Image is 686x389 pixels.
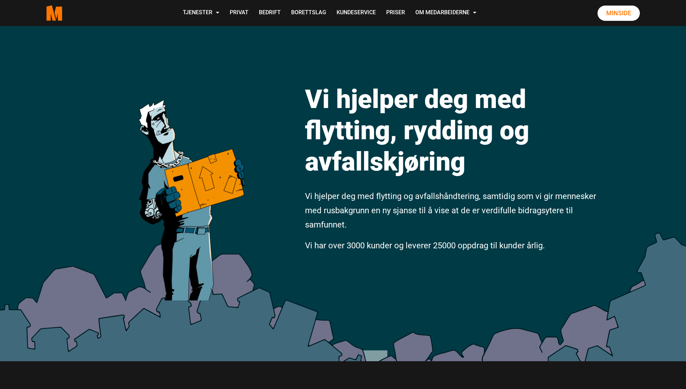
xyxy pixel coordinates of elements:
a: Borettslag [286,1,331,25]
a: Privat [225,1,254,25]
a: Tjenester [178,1,225,25]
a: Minside [598,6,640,21]
a: Priser [381,1,410,25]
a: Kundeservice [331,1,381,25]
a: Bedrift [254,1,286,25]
h1: Vi hjelper deg med flytting, rydding og avfallskjøring [305,83,598,177]
span: Vi hjelper deg med flytting og avfallshåndtering, samtidig som vi gir mennesker med rusbakgrunn e... [305,191,596,230]
img: medarbeiderne man icon optimized [132,68,251,300]
a: Om Medarbeiderne [410,1,482,25]
span: Vi har over 3000 kunder og leverer 25000 oppdrag til kunder årlig. [305,241,545,250]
